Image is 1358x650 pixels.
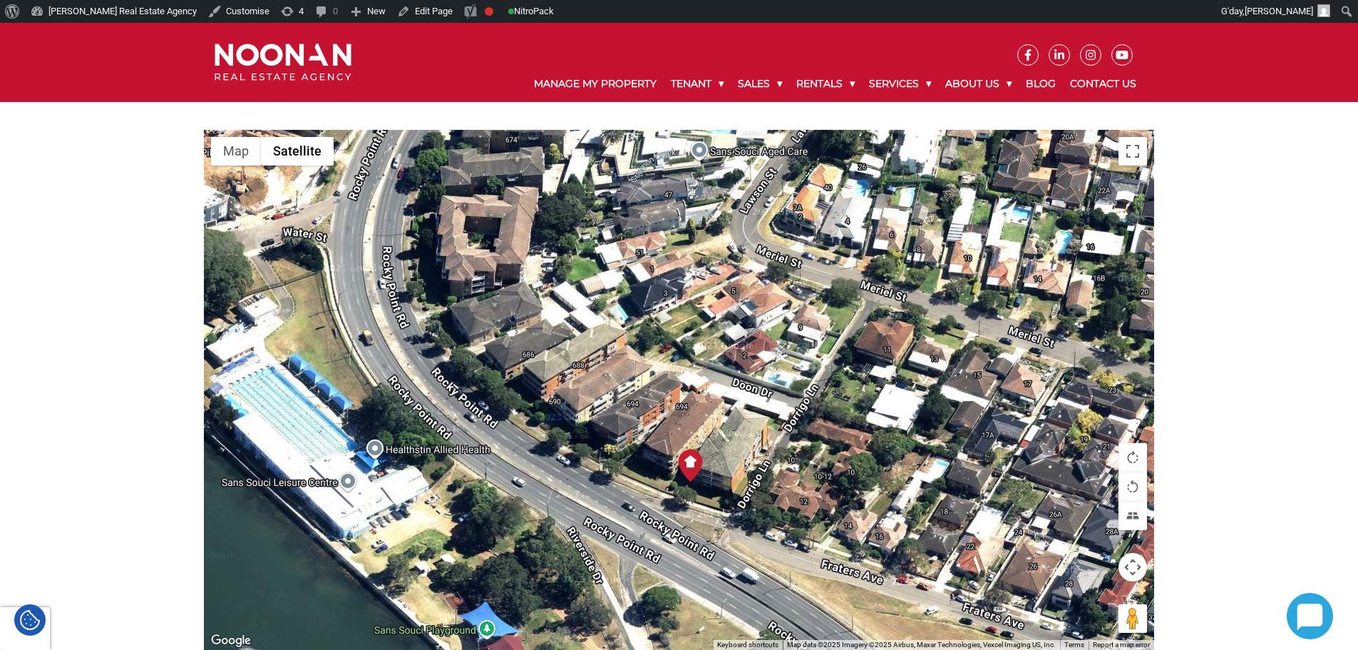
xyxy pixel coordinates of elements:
[664,66,731,102] a: Tenant
[207,631,254,650] a: Open this area in Google Maps (opens a new window)
[485,7,493,16] div: Focus keyphrase not set
[731,66,789,102] a: Sales
[1245,6,1313,16] span: [PERSON_NAME]
[789,66,862,102] a: Rentals
[1019,66,1063,102] a: Blog
[1118,553,1147,582] button: Map camera controls
[1093,641,1150,649] a: Report a map error
[14,604,46,636] div: Cookie Settings
[1118,604,1147,633] button: Drag Pegman onto the map to open Street View
[1118,502,1147,530] button: Tilt map
[207,631,254,650] img: Google
[211,137,261,166] button: Show street map
[717,640,778,650] button: Keyboard shortcuts
[1064,641,1084,649] a: Terms (opens in new tab)
[1063,66,1143,102] a: Contact Us
[787,641,1056,649] span: Map data ©2025 Imagery ©2025 Airbus, Maxar Technologies, Vexcel Imaging US, Inc.
[261,137,334,166] button: Show satellite imagery
[1118,472,1147,501] button: Rotate map counterclockwise
[938,66,1019,102] a: About Us
[1118,137,1147,166] button: Toggle fullscreen view
[1118,443,1147,472] button: Rotate map clockwise
[674,450,706,482] div: <div class="prop-card"><a class="btn-click" href="#"></a><div class="prop-image" style="backgroun...
[527,66,664,102] a: Manage My Property
[215,44,351,81] img: Noonan Real Estate Agency
[862,66,938,102] a: Services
